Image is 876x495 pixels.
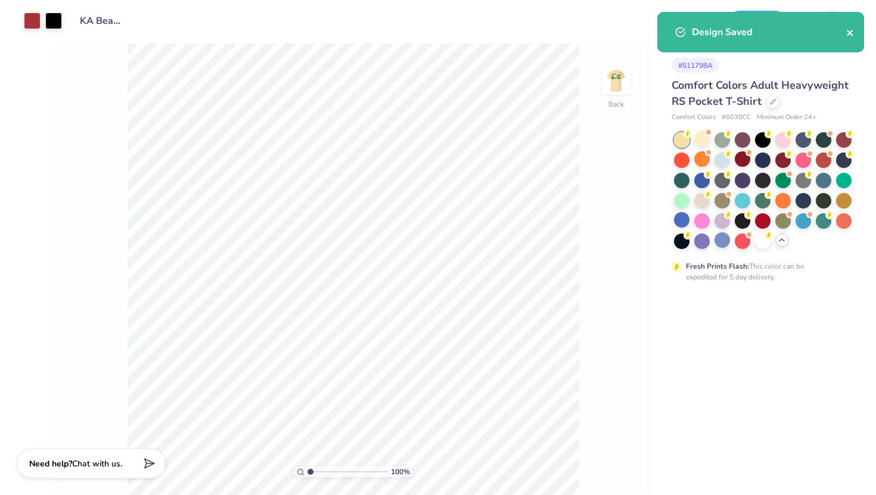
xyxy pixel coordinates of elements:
div: # 511798A [672,58,719,73]
img: Back [604,69,628,93]
div: This color can be expedited for 5 day delivery. [686,261,832,282]
button: close [846,25,855,39]
span: 100 % [391,466,410,477]
input: Untitled Design [71,9,129,33]
span: Comfort Colors [672,113,716,123]
div: Back [608,99,624,110]
strong: Need help? [29,458,72,469]
div: Design Saved [692,25,846,39]
span: Minimum Order: 24 + [757,113,816,123]
strong: Fresh Prints Flash: [686,261,749,271]
span: # 6030CC [722,113,751,123]
span: Comfort Colors Adult Heavyweight RS Pocket T-Shirt [672,78,849,108]
span: Chat with us. [72,458,122,469]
